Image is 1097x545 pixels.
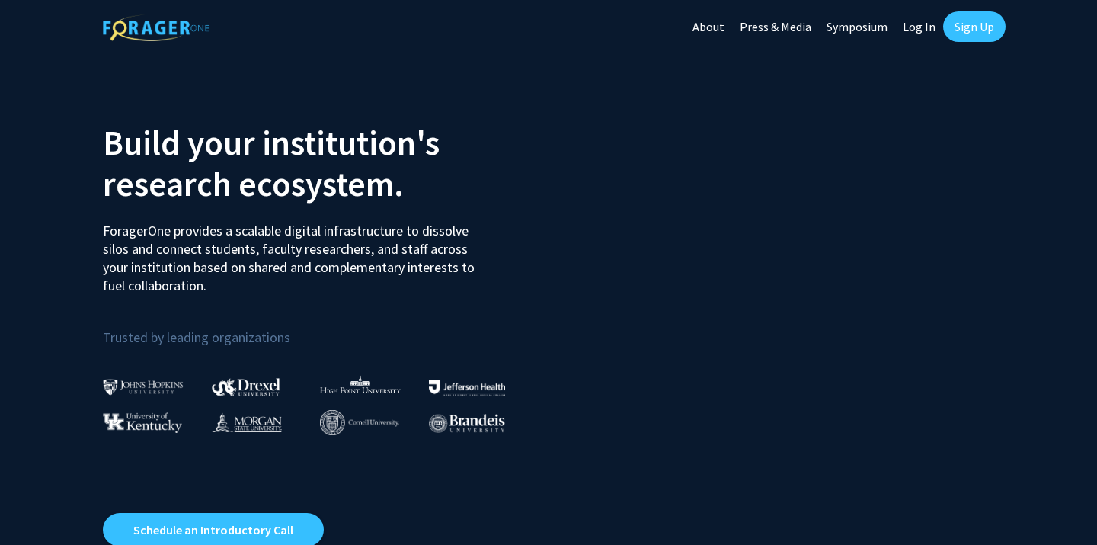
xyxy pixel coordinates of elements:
p: Trusted by leading organizations [103,307,537,349]
img: Johns Hopkins University [103,379,184,395]
img: Morgan State University [212,412,282,432]
img: Thomas Jefferson University [429,380,505,395]
img: Drexel University [212,378,280,396]
img: High Point University [320,375,401,393]
img: ForagerOne Logo [103,14,209,41]
img: Cornell University [320,410,399,435]
a: Sign Up [943,11,1006,42]
p: ForagerOne provides a scalable digital infrastructure to dissolve silos and connect students, fac... [103,210,485,295]
img: University of Kentucky [103,412,182,433]
img: Brandeis University [429,414,505,433]
h2: Build your institution's research ecosystem. [103,122,537,204]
